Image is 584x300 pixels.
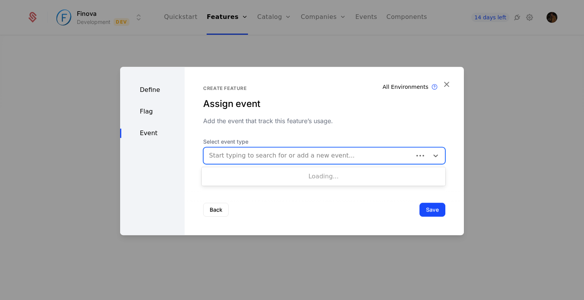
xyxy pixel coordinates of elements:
[203,85,445,92] div: Create feature
[120,85,185,95] div: Define
[120,107,185,116] div: Flag
[383,83,429,91] div: All Environments
[203,203,229,217] button: Back
[203,116,445,125] div: Add the event that track this feature’s usage.
[419,203,445,217] button: Save
[203,98,445,110] div: Assign event
[203,138,445,146] span: Select event type
[202,169,445,184] div: Loading...
[120,129,185,138] div: Event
